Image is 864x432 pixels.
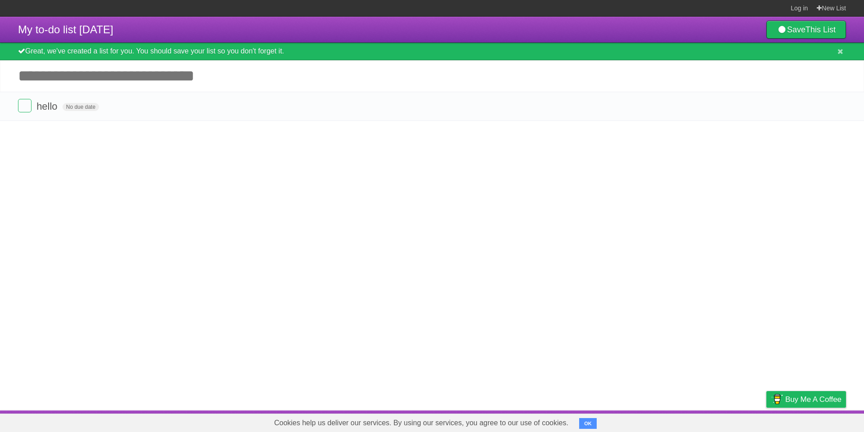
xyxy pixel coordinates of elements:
a: SaveThis List [766,21,846,39]
a: Developers [676,413,713,430]
a: Buy me a coffee [766,391,846,408]
a: Suggest a feature [789,413,846,430]
span: Cookies help us deliver our services. By using our services, you agree to our use of cookies. [265,414,577,432]
span: hello [36,101,59,112]
label: Done [18,99,31,112]
span: Buy me a coffee [785,392,841,407]
span: My to-do list [DATE] [18,23,113,36]
a: Terms [724,413,744,430]
b: This List [805,25,836,34]
a: Privacy [755,413,778,430]
span: No due date [63,103,99,111]
img: Buy me a coffee [771,392,783,407]
a: About [647,413,666,430]
button: OK [579,418,597,429]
